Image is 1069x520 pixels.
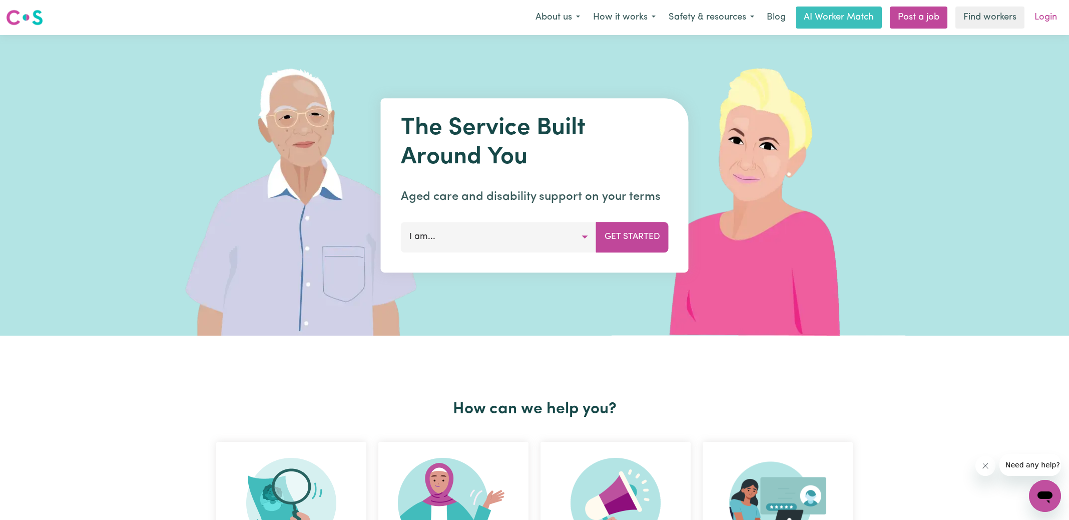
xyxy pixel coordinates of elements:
h1: The Service Built Around You [401,114,669,172]
button: How it works [587,7,662,28]
iframe: Button to launch messaging window [1029,480,1061,512]
a: Careseekers logo [6,6,43,29]
iframe: Message from company [999,454,1061,476]
a: Post a job [890,7,947,29]
a: AI Worker Match [796,7,882,29]
button: Get Started [596,222,669,252]
button: About us [529,7,587,28]
button: Safety & resources [662,7,761,28]
a: Blog [761,7,792,29]
h2: How can we help you? [210,400,859,419]
iframe: Close message [975,456,995,476]
button: I am... [401,222,597,252]
a: Login [1028,7,1063,29]
img: Careseekers logo [6,9,43,27]
a: Find workers [955,7,1024,29]
p: Aged care and disability support on your terms [401,188,669,206]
